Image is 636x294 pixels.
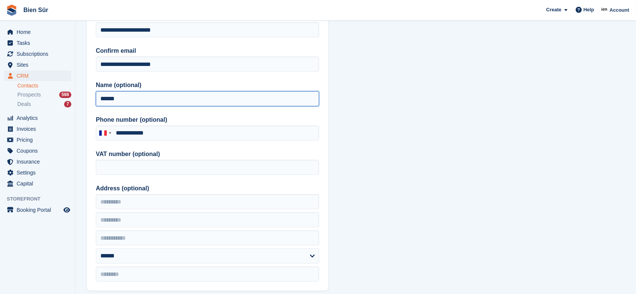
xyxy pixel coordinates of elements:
[96,150,319,159] label: VAT number (optional)
[4,70,71,81] a: menu
[17,27,62,37] span: Home
[610,6,629,14] span: Account
[4,49,71,59] a: menu
[17,124,62,134] span: Invoices
[601,6,608,14] img: Asmaa Habri
[4,156,71,167] a: menu
[59,92,71,98] div: 598
[96,115,319,124] label: Phone number (optional)
[17,38,62,48] span: Tasks
[17,113,62,123] span: Analytics
[17,100,71,108] a: Deals 7
[17,49,62,59] span: Subscriptions
[4,178,71,189] a: menu
[4,113,71,123] a: menu
[4,167,71,178] a: menu
[20,4,51,16] a: Bien Sûr
[584,6,594,14] span: Help
[96,46,319,55] label: Confirm email
[17,156,62,167] span: Insurance
[4,145,71,156] a: menu
[17,135,62,145] span: Pricing
[17,91,41,98] span: Prospects
[4,205,71,215] a: menu
[17,82,71,89] a: Contacts
[17,205,62,215] span: Booking Portal
[17,167,62,178] span: Settings
[4,27,71,37] a: menu
[4,60,71,70] a: menu
[62,205,71,214] a: Preview store
[4,38,71,48] a: menu
[17,145,62,156] span: Coupons
[4,124,71,134] a: menu
[64,101,71,107] div: 7
[17,91,71,99] a: Prospects 598
[7,195,75,203] span: Storefront
[17,60,62,70] span: Sites
[17,178,62,189] span: Capital
[4,135,71,145] a: menu
[96,184,319,193] label: Address (optional)
[96,81,319,90] label: Name (optional)
[17,101,31,108] span: Deals
[17,70,62,81] span: CRM
[96,126,114,140] div: France: +33
[546,6,561,14] span: Create
[6,5,17,16] img: stora-icon-8386f47178a22dfd0bd8f6a31ec36ba5ce8667c1dd55bd0f319d3a0aa187defe.svg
